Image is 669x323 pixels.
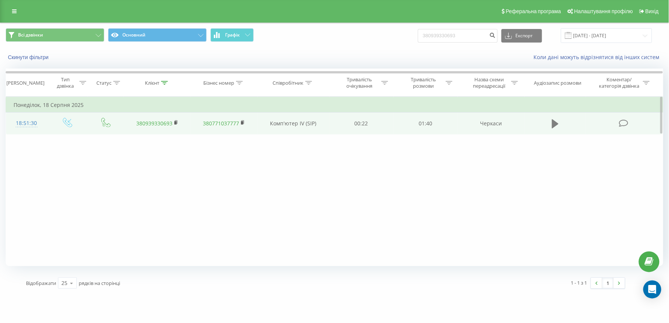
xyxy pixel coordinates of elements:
div: 18:51:30 [14,116,40,131]
a: 1 [602,278,614,288]
div: Назва схеми переадресації [469,76,509,89]
button: Основний [108,28,207,42]
span: Налаштування профілю [574,8,633,14]
button: Всі дзвінки [6,28,104,42]
td: 00:22 [329,113,393,134]
button: Експорт [501,29,542,43]
span: Вихід [646,8,659,14]
button: Скинути фільтри [6,54,52,61]
div: Співробітник [273,80,303,86]
div: 1 - 1 з 1 [571,279,587,286]
td: 01:40 [393,113,457,134]
div: Open Intercom Messenger [643,280,661,299]
div: Тривалість розмови [404,76,444,89]
div: Тип дзвінка [53,76,77,89]
span: рядків на сторінці [79,280,120,286]
div: Тривалість очікування [339,76,379,89]
td: Понеділок, 18 Серпня 2025 [6,98,663,113]
div: Клієнт [145,80,159,86]
span: Всі дзвінки [18,32,43,38]
button: Графік [210,28,254,42]
div: Аудіозапис розмови [534,80,581,86]
div: 25 [61,279,67,287]
a: 380771037777 [203,120,239,127]
input: Пошук за номером [418,29,498,43]
td: Черкаси [457,113,524,134]
div: Бізнес номер [203,80,234,86]
a: Коли дані можуть відрізнятися вiд інших систем [534,53,663,61]
td: Комп'ютер ІV (SIP) [258,113,329,134]
div: Статус [96,80,111,86]
span: Реферальна програма [506,8,561,14]
div: [PERSON_NAME] [6,80,44,86]
span: Графік [225,32,240,38]
a: 380939330693 [136,120,172,127]
span: Відображати [26,280,56,286]
div: Коментар/категорія дзвінка [597,76,641,89]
